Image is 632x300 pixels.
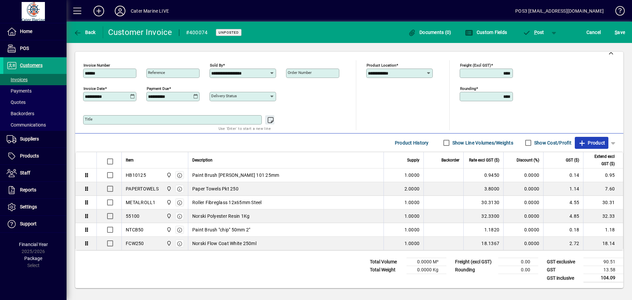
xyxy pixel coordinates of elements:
[210,63,223,68] mat-label: Sold by
[88,5,109,17] button: Add
[498,258,538,266] td: 0.00
[20,46,29,51] span: POS
[583,237,623,250] td: 18.14
[3,40,67,57] a: POS
[288,70,312,75] mat-label: Order number
[19,242,48,247] span: Financial Year
[583,223,623,237] td: 1.18
[3,165,67,181] a: Staff
[192,185,238,192] span: Paper Towels Pkt 250
[126,156,134,164] span: Item
[211,94,237,98] mat-label: Delivery status
[583,266,623,274] td: 13.58
[468,199,499,206] div: 30.3130
[503,223,543,237] td: 0.0000
[192,213,250,219] span: Norski Polyester Resin 1Kg
[610,1,624,23] a: Knowledge Base
[3,97,67,108] a: Quotes
[404,185,420,192] span: 2.0000
[615,30,617,35] span: S
[406,258,446,266] td: 0.0000 M³
[192,156,213,164] span: Description
[3,119,67,131] a: Communications
[543,168,583,182] td: 0.14
[406,266,446,274] td: 0.0000 Kg
[3,182,67,198] a: Reports
[519,26,548,38] button: Post
[544,266,583,274] td: GST
[583,168,623,182] td: 0.95
[587,153,615,167] span: Extend excl GST ($)
[126,240,144,247] div: FCW250
[367,258,406,266] td: Total Volume
[109,5,131,17] button: Profile
[20,170,30,175] span: Staff
[192,226,250,233] span: Paint Brush "chip" 50mm 2"
[468,226,499,233] div: 1.1820
[192,199,262,206] span: Roller Fibreglass 12x65mm Steel
[613,26,627,38] button: Save
[452,266,498,274] td: Rounding
[72,26,97,38] button: Back
[126,185,159,192] div: PAPERTOWELS
[7,77,28,82] span: Invoices
[404,240,420,247] span: 1.0000
[3,74,67,85] a: Invoices
[503,196,543,209] td: 0.0000
[408,30,451,35] span: Documents (0)
[126,213,139,219] div: 55100
[503,209,543,223] td: 0.0000
[395,138,429,148] span: Product History
[406,26,453,38] button: Documents (0)
[165,226,172,233] span: Cater Marine
[523,30,544,35] span: ost
[20,204,37,209] span: Settings
[404,213,420,219] span: 1.0000
[165,199,172,206] span: Cater Marine
[3,148,67,164] a: Products
[578,138,605,148] span: Product
[165,212,172,220] span: Cater Marine
[165,240,172,247] span: Cater Marine
[543,196,583,209] td: 4.55
[503,168,543,182] td: 0.0000
[3,85,67,97] a: Payments
[460,63,491,68] mat-label: Freight (excl GST)
[451,140,513,146] label: Show Line Volumes/Weights
[7,100,26,105] span: Quotes
[583,196,623,209] td: 30.31
[20,153,39,158] span: Products
[7,122,46,128] span: Communications
[463,26,509,38] button: Custom Fields
[515,6,604,16] div: POS3 [EMAIL_ADDRESS][DOMAIN_NAME]
[3,108,67,119] a: Backorders
[543,237,583,250] td: 2.72
[147,86,169,91] mat-label: Payment due
[126,199,156,206] div: METALROLL1
[566,156,579,164] span: GST ($)
[24,256,42,261] span: Package
[165,171,172,179] span: Cater Marine
[3,131,67,148] a: Suppliers
[404,172,420,178] span: 1.0000
[460,86,476,91] mat-label: Rounding
[407,156,419,164] span: Supply
[585,26,603,38] button: Cancel
[219,30,239,35] span: Unposted
[165,185,172,192] span: Cater Marine
[83,63,110,68] mat-label: Invoice number
[7,111,34,116] span: Backorders
[126,172,146,178] div: HB10125
[392,137,431,149] button: Product History
[468,213,499,219] div: 32.3300
[583,258,623,266] td: 90.51
[131,6,169,16] div: Cater Marine LIVE
[543,182,583,196] td: 1.14
[583,274,623,282] td: 104.09
[583,209,623,223] td: 32.33
[544,258,583,266] td: GST exclusive
[543,209,583,223] td: 4.85
[3,216,67,232] a: Support
[20,221,37,226] span: Support
[465,30,507,35] span: Custom Fields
